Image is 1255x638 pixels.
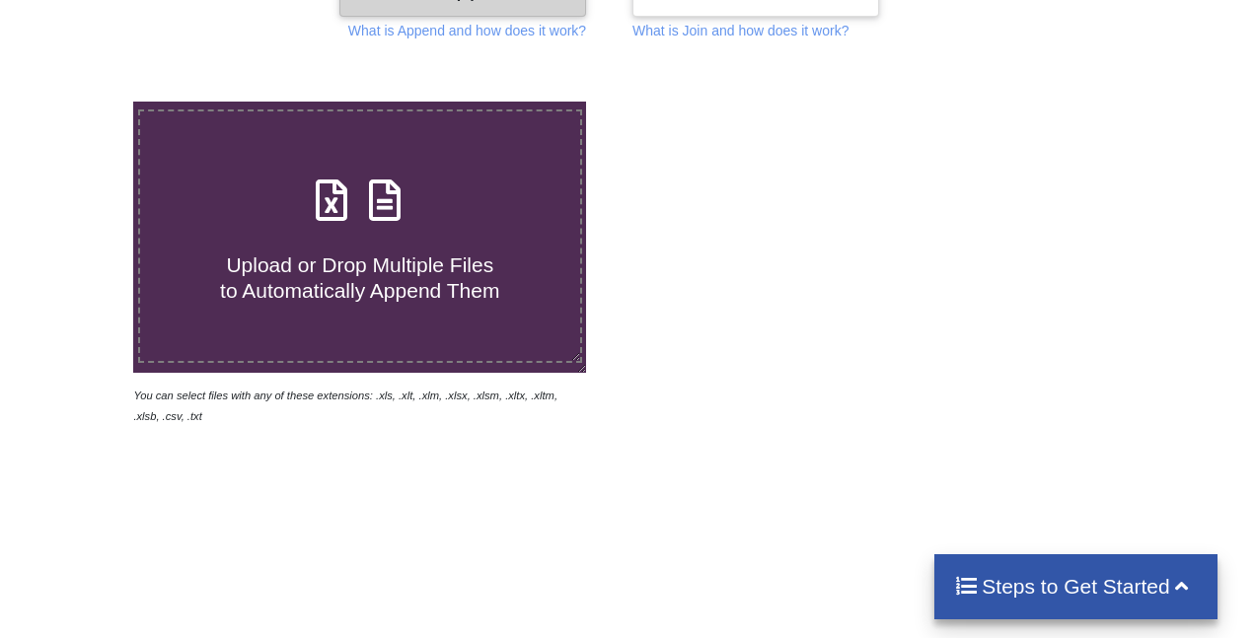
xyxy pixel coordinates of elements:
span: Upload or Drop Multiple Files to Automatically Append Them [220,253,499,301]
iframe: chat widget [20,559,83,618]
p: What is Join and how does it work? [632,21,849,40]
p: What is Append and how does it work? [348,21,586,40]
i: You can select files with any of these extensions: .xls, .xlt, .xlm, .xlsx, .xlsm, .xltx, .xltm, ... [133,390,557,422]
h4: Steps to Get Started [954,574,1198,599]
